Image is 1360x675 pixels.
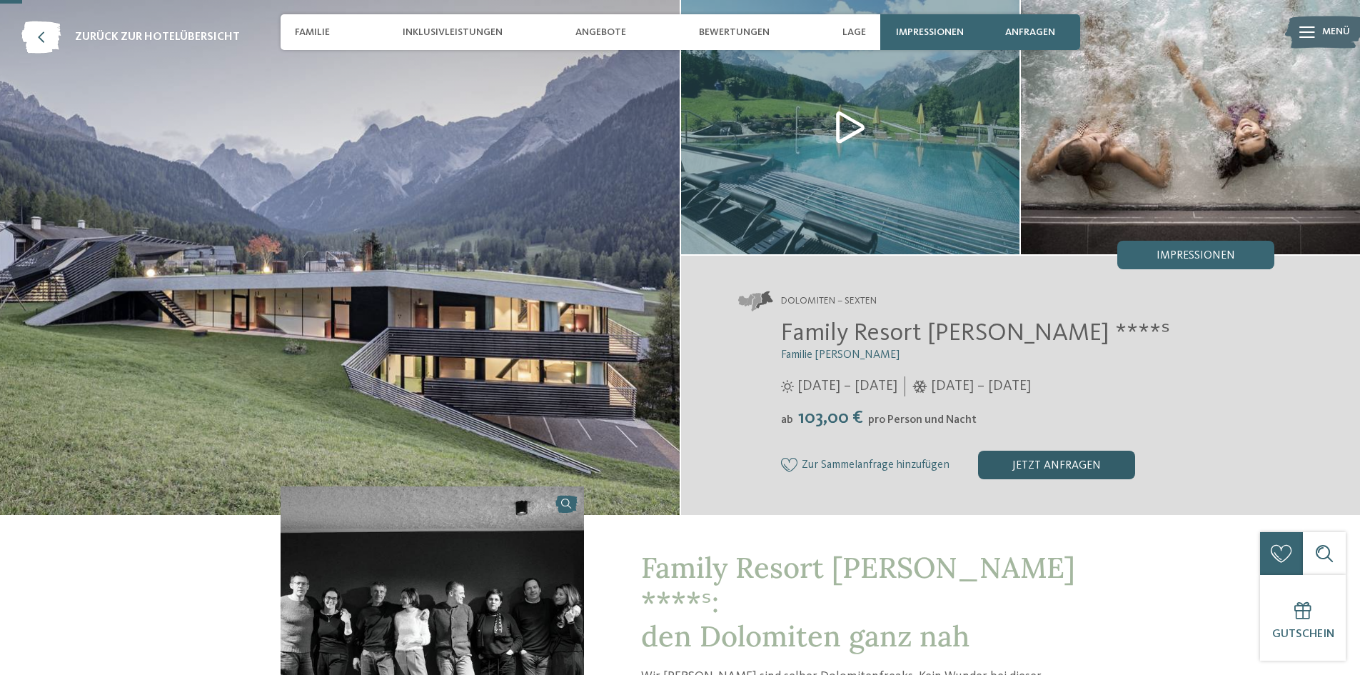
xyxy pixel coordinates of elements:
[21,21,240,54] a: zurück zur Hotelübersicht
[403,26,503,39] span: Inklusivleistungen
[575,26,626,39] span: Angebote
[1260,575,1346,661] a: Gutschein
[641,549,1075,654] span: Family Resort [PERSON_NAME] ****ˢ: den Dolomiten ganz nah
[781,321,1170,346] span: Family Resort [PERSON_NAME] ****ˢ
[868,414,977,426] span: pro Person und Nacht
[912,380,927,393] i: Öffnungszeiten im Winter
[978,451,1135,479] div: jetzt anfragen
[781,349,900,361] span: Familie [PERSON_NAME]
[802,459,950,472] span: Zur Sammelanfrage hinzufügen
[931,376,1031,396] span: [DATE] – [DATE]
[781,294,877,309] span: Dolomiten – Sexten
[781,414,793,426] span: ab
[781,380,794,393] i: Öffnungszeiten im Sommer
[842,26,866,39] span: Lage
[795,409,867,427] span: 103,00 €
[699,26,770,39] span: Bewertungen
[797,376,897,396] span: [DATE] – [DATE]
[1157,250,1235,261] span: Impressionen
[1005,26,1055,39] span: anfragen
[896,26,964,39] span: Impressionen
[75,29,240,45] span: zurück zur Hotelübersicht
[295,26,330,39] span: Familie
[1272,629,1334,640] span: Gutschein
